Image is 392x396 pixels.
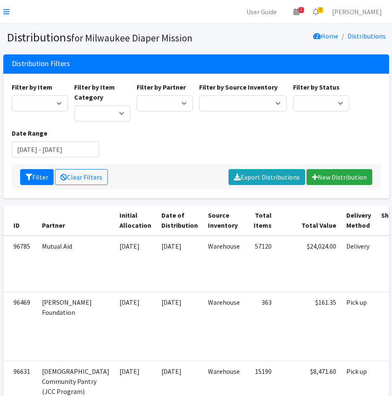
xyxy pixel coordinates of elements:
h3: Distribution Filters [12,59,70,68]
span: 2 [299,7,304,13]
td: [PERSON_NAME] Foundation [37,292,114,361]
h1: Distributions [7,30,193,45]
td: Pick up [341,292,376,361]
td: Mutual Aid [37,236,114,292]
td: [DATE] [156,292,203,361]
td: $161.35 [277,292,341,361]
a: Home [313,32,338,40]
th: Initial Allocation [114,205,156,236]
td: 363 [245,292,277,361]
th: Total Items [245,205,277,236]
small: for Milwaukee Diaper Mission [71,32,192,44]
a: New Distribution [306,169,372,185]
label: Filter by Item [12,82,52,92]
a: Clear Filters [55,169,108,185]
label: Filter by Source Inventory [199,82,278,92]
label: Filter by Partner [137,82,186,92]
a: Export Distributions [228,169,305,185]
td: 57120 [245,236,277,292]
td: Delivery [341,236,376,292]
th: Delivery Method [341,205,376,236]
td: [DATE] [114,236,156,292]
input: January 1, 2011 - December 31, 2011 [12,141,99,157]
td: [DATE] [114,292,156,361]
td: 96785 [3,236,37,292]
th: Total Value [277,205,341,236]
a: 2 [287,3,306,20]
th: Partner [37,205,114,236]
td: $24,024.00 [277,236,341,292]
button: Filter [20,169,54,185]
th: Date of Distribution [156,205,203,236]
span: 9 [318,7,323,13]
a: User Guide [240,3,283,20]
a: 9 [306,3,325,20]
label: Filter by Status [293,82,340,92]
label: Date Range [12,128,47,138]
td: Warehouse [203,292,245,361]
td: [DATE] [156,236,203,292]
a: [PERSON_NAME] [325,3,389,20]
label: Filter by Item Category [74,82,130,102]
td: 96469 [3,292,37,361]
th: ID [3,205,37,236]
td: Warehouse [203,236,245,292]
a: Distributions [348,32,386,40]
th: Source Inventory [203,205,245,236]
